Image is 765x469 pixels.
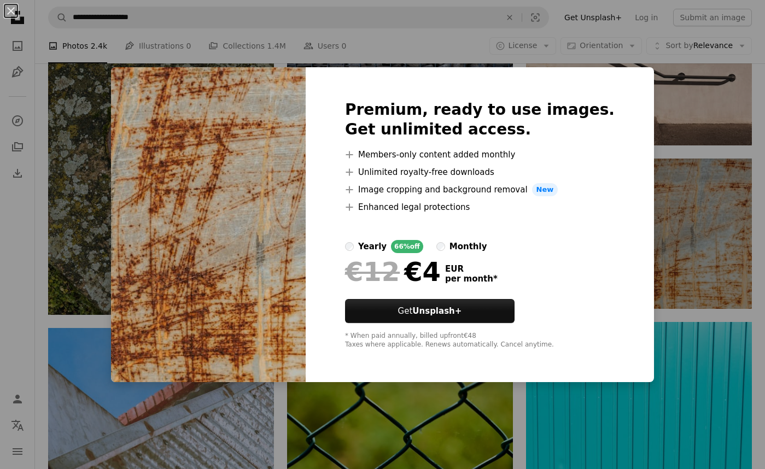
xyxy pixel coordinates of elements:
[532,183,558,196] span: New
[445,264,498,274] span: EUR
[445,274,498,284] span: per month *
[345,148,615,161] li: Members-only content added monthly
[345,183,615,196] li: Image cropping and background removal
[345,100,615,139] h2: Premium, ready to use images. Get unlimited access.
[436,242,445,251] input: monthly
[345,201,615,214] li: Enhanced legal protections
[345,299,515,323] button: GetUnsplash+
[345,257,400,286] span: €12
[412,306,462,316] strong: Unsplash+
[358,240,387,253] div: yearly
[345,242,354,251] input: yearly66%off
[391,240,423,253] div: 66% off
[345,257,441,286] div: €4
[111,67,306,382] img: premium_photo-1675186951036-d87283dac099
[449,240,487,253] div: monthly
[345,332,615,349] div: * When paid annually, billed upfront €48 Taxes where applicable. Renews automatically. Cancel any...
[345,166,615,179] li: Unlimited royalty-free downloads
